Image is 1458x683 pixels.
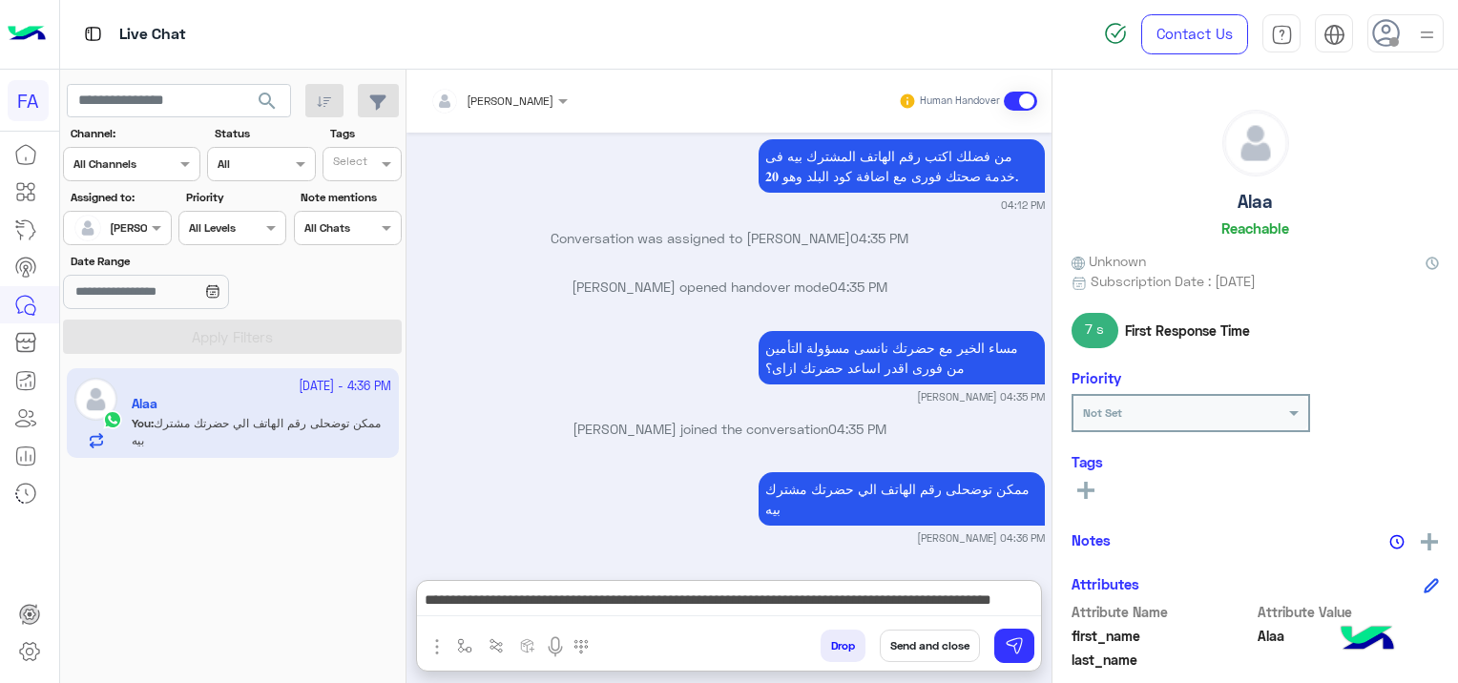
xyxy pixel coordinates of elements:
span: Subscription Date : [DATE] [1091,271,1256,291]
h6: Reachable [1221,219,1289,237]
img: spinner [1104,22,1127,45]
h6: Notes [1072,531,1111,548]
img: notes [1389,534,1405,549]
button: Trigger scenario [481,630,512,661]
span: Attribute Name [1072,602,1254,622]
span: first_name [1072,626,1254,646]
small: Human Handover [920,93,1000,109]
img: tab [81,22,105,46]
a: tab [1262,14,1301,54]
small: 04:12 PM [1001,197,1045,213]
img: send message [1005,636,1024,655]
label: Channel: [71,125,198,142]
p: [PERSON_NAME] opened handover mode [414,277,1045,297]
img: Trigger scenario [489,638,504,653]
a: Contact Us [1141,14,1248,54]
p: [PERSON_NAME] joined the conversation [414,419,1045,439]
img: hulul-logo.png [1334,607,1401,673]
span: last_name [1072,650,1254,670]
h6: Priority [1072,369,1121,386]
img: defaultAdmin.png [74,215,101,241]
button: select flow [449,630,481,661]
p: 13/10/2025, 4:12 PM [759,139,1045,193]
img: defaultAdmin.png [1223,111,1288,176]
img: Logo [8,14,46,54]
img: add [1421,533,1438,550]
label: Note mentions [301,189,399,206]
p: 13/10/2025, 4:36 PM [759,472,1045,526]
span: [PERSON_NAME] [467,93,553,108]
img: send attachment [426,635,448,658]
span: Alaa [1258,626,1440,646]
label: Priority [186,189,284,206]
button: Apply Filters [63,320,402,354]
p: 13/10/2025, 4:35 PM [759,331,1045,384]
h5: Alaa [1238,191,1273,213]
p: Live Chat [119,22,186,48]
img: make a call [573,639,589,654]
button: Send and close [880,630,980,662]
h6: Attributes [1072,575,1139,592]
p: Conversation was assigned to [PERSON_NAME] [414,228,1045,248]
b: Not Set [1083,405,1122,420]
span: 7 s [1072,313,1118,347]
img: create order [520,638,535,653]
label: Status [215,125,313,142]
span: 04:35 PM [850,230,908,246]
div: FA [8,80,49,121]
small: [PERSON_NAME] 04:35 PM [917,389,1045,404]
small: [PERSON_NAME] 04:36 PM [917,530,1045,546]
button: Drop [821,630,865,662]
img: tab [1271,24,1293,46]
span: 04:35 PM [829,279,887,295]
span: Attribute Value [1258,602,1440,622]
span: 04:35 PM [828,421,886,437]
label: Assigned to: [71,189,169,206]
img: tab [1323,24,1345,46]
button: create order [512,630,544,661]
img: profile [1415,23,1439,47]
label: Tags [330,125,400,142]
img: send voice note [544,635,567,658]
button: search [244,84,291,125]
span: Unknown [1072,251,1146,271]
span: search [256,90,279,113]
img: select flow [457,638,472,653]
span: First Response Time [1125,321,1250,341]
div: Select [330,153,367,175]
h6: Tags [1072,453,1439,470]
label: Date Range [71,253,284,270]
